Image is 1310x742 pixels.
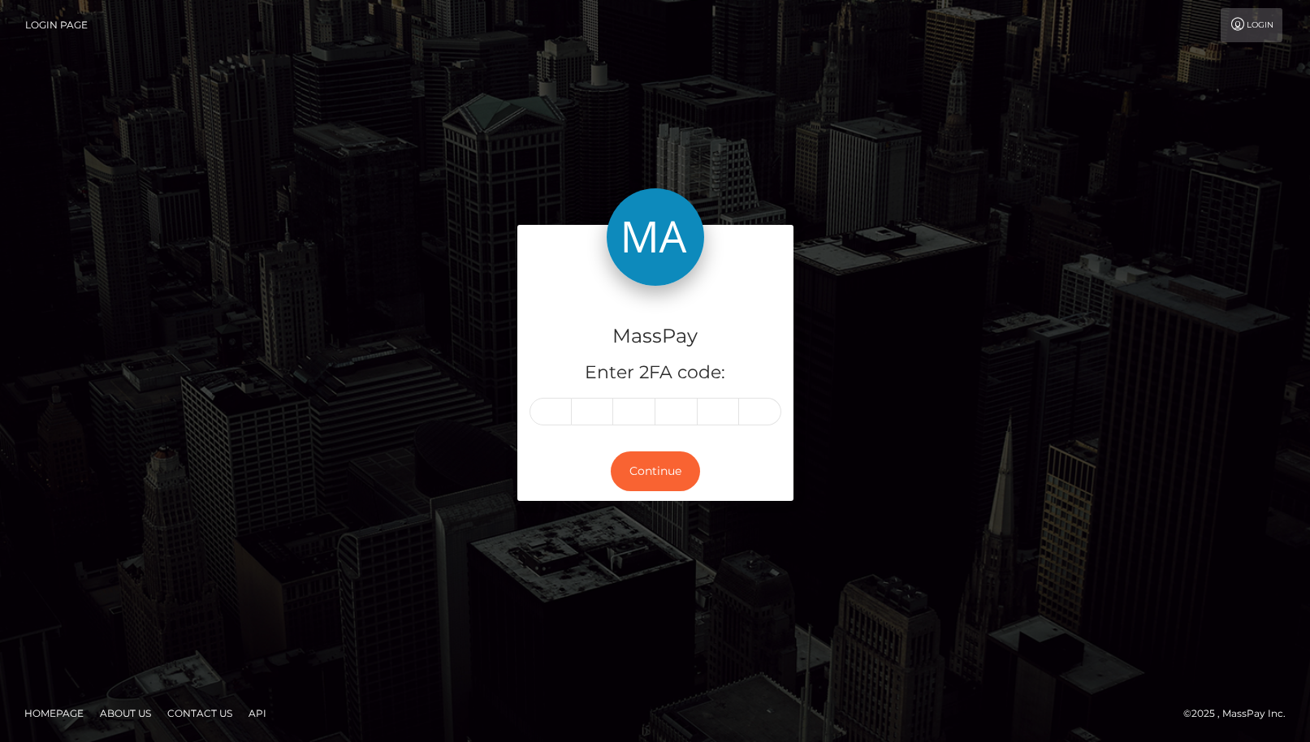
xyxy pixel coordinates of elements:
a: About Us [93,701,158,726]
h5: Enter 2FA code: [530,360,781,386]
button: Continue [611,451,700,491]
a: Login Page [25,8,88,42]
a: Contact Us [161,701,239,726]
a: Login [1221,8,1282,42]
a: API [242,701,273,726]
h4: MassPay [530,322,781,351]
a: Homepage [18,701,90,726]
div: © 2025 , MassPay Inc. [1183,705,1298,723]
img: MassPay [607,188,704,286]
